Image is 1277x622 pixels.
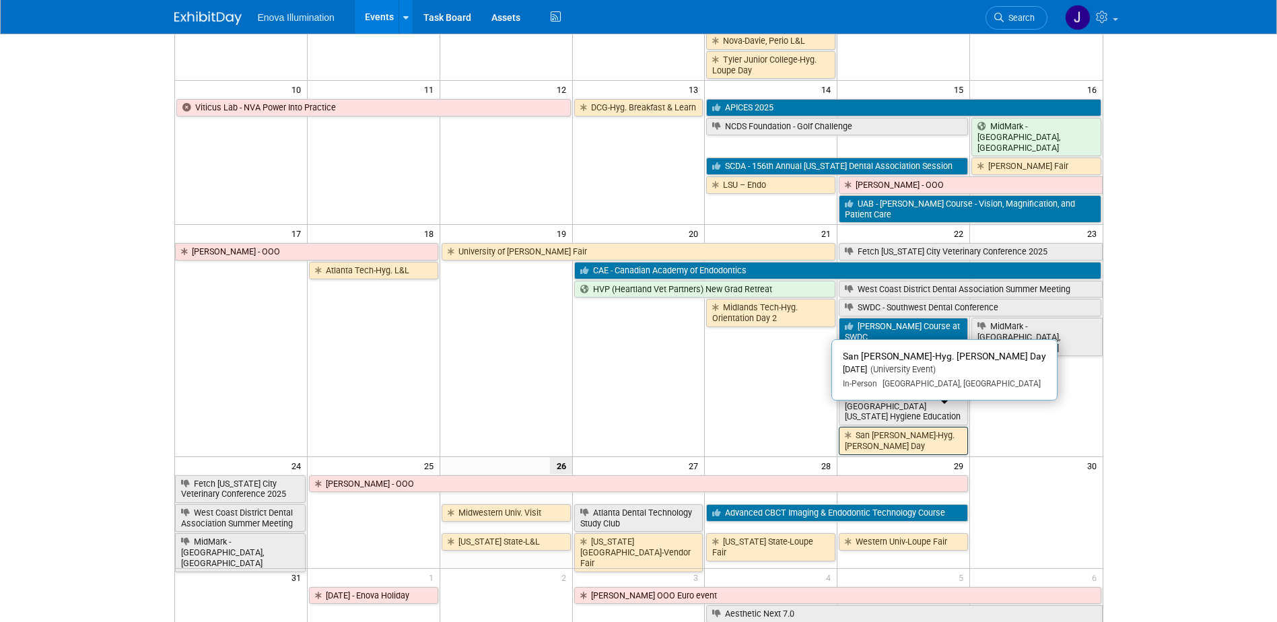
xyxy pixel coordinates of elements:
[706,99,1101,116] a: APICES 2025
[687,457,704,474] span: 27
[574,281,836,298] a: HVP (Heartland Vet Partners) New Grad Retreat
[175,475,306,503] a: Fetch [US_STATE] City Veterinary Conference 2025
[574,99,703,116] a: DCG-Hyg. Breakfast & Learn
[839,533,968,551] a: Western Univ-Loupe Fair
[574,533,703,572] a: [US_STATE][GEOGRAPHIC_DATA]-Vendor Fair
[290,225,307,242] span: 17
[174,11,242,25] img: ExhibitDay
[687,81,704,98] span: 13
[825,569,837,586] span: 4
[877,379,1041,388] span: [GEOGRAPHIC_DATA], [GEOGRAPHIC_DATA]
[574,587,1101,604] a: [PERSON_NAME] OOO Euro event
[423,81,440,98] span: 11
[706,504,968,522] a: Advanced CBCT Imaging & Endodontic Technology Course
[309,475,968,493] a: [PERSON_NAME] - OOO
[423,457,440,474] span: 25
[820,225,837,242] span: 21
[971,318,1102,356] a: MidMark - [GEOGRAPHIC_DATA], [GEOGRAPHIC_DATA]
[986,6,1047,30] a: Search
[706,176,835,194] a: LSU – Endo
[550,457,572,474] span: 26
[820,81,837,98] span: 14
[258,12,335,23] span: Enova Illumination
[1086,225,1103,242] span: 23
[839,387,968,425] a: MB2 - [GEOGRAPHIC_DATA][US_STATE] Hygiene Education
[843,364,1046,376] div: [DATE]
[839,281,1102,298] a: West Coast District Dental Association Summer Meeting
[175,504,306,532] a: West Coast District Dental Association Summer Meeting
[839,195,1101,223] a: UAB - [PERSON_NAME] Course - Vision, Magnification, and Patient Care
[706,118,968,135] a: NCDS Foundation - Golf Challenge
[971,158,1101,175] a: [PERSON_NAME] Fair
[427,569,440,586] span: 1
[423,225,440,242] span: 18
[1065,5,1091,30] img: Janelle Tlusty
[290,81,307,98] span: 10
[290,457,307,474] span: 24
[1086,81,1103,98] span: 16
[555,81,572,98] span: 12
[574,504,703,532] a: Atlanta Dental Technology Study Club
[839,427,968,454] a: San [PERSON_NAME]-Hyg. [PERSON_NAME] Day
[706,299,835,326] a: Midlands Tech-Hyg. Orientation Day 2
[843,351,1046,361] span: San [PERSON_NAME]-Hyg. [PERSON_NAME] Day
[867,364,936,374] span: (University Event)
[560,569,572,586] span: 2
[839,243,1102,261] a: Fetch [US_STATE] City Veterinary Conference 2025
[442,243,836,261] a: University of [PERSON_NAME] Fair
[687,225,704,242] span: 20
[971,118,1101,156] a: MidMark - [GEOGRAPHIC_DATA], [GEOGRAPHIC_DATA]
[843,379,877,388] span: In-Person
[692,569,704,586] span: 3
[290,569,307,586] span: 31
[706,51,835,79] a: Tyler Junior College-Hyg. Loupe Day
[953,457,969,474] span: 29
[706,32,835,50] a: Nova-Davie, Perio L&L
[574,262,1101,279] a: CAE - Canadian Academy of Endodontics
[706,533,835,561] a: [US_STATE] State-Loupe Fair
[309,262,438,279] a: Atlanta Tech-Hyg. L&L
[1091,569,1103,586] span: 6
[953,225,969,242] span: 22
[1004,13,1035,23] span: Search
[442,504,571,522] a: Midwestern Univ. Visit
[1086,457,1103,474] span: 30
[957,569,969,586] span: 5
[175,533,306,572] a: MidMark - [GEOGRAPHIC_DATA], [GEOGRAPHIC_DATA]
[839,176,1102,194] a: [PERSON_NAME] - OOO
[706,158,968,175] a: SCDA - 156th Annual [US_STATE] Dental Association Session
[175,243,438,261] a: [PERSON_NAME] - OOO
[839,299,1101,316] a: SWDC - Southwest Dental Conference
[953,81,969,98] span: 15
[839,318,968,345] a: [PERSON_NAME] Course at SWDC
[820,457,837,474] span: 28
[442,533,571,551] a: [US_STATE] State-L&L
[309,587,438,604] a: [DATE] - Enova Holiday
[555,225,572,242] span: 19
[176,99,571,116] a: Viticus Lab - NVA Power Into Practice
